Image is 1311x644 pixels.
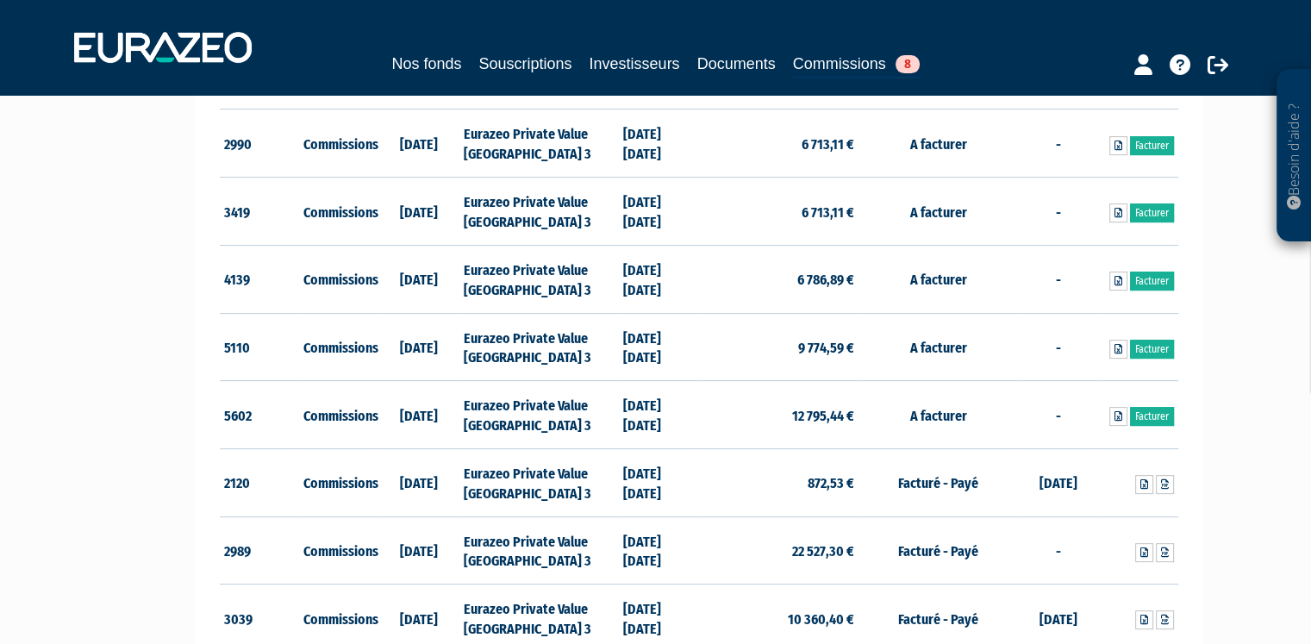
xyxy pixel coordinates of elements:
td: 5110 [220,313,300,381]
td: Eurazeo Private Value [GEOGRAPHIC_DATA] 3 [459,245,618,313]
td: [DATE] [DATE] [619,178,699,246]
td: 6 786,89 € [699,245,858,313]
td: Eurazeo Private Value [GEOGRAPHIC_DATA] 3 [459,109,618,178]
td: Commissions [299,448,379,516]
td: - [1018,381,1098,449]
td: - [1018,109,1098,178]
td: [DATE] [379,109,459,178]
td: 872,53 € [699,448,858,516]
td: Eurazeo Private Value [GEOGRAPHIC_DATA] 3 [459,448,618,516]
td: A facturer [858,245,1018,313]
td: [DATE] [1018,448,1098,516]
a: Facturer [1130,340,1174,359]
td: Eurazeo Private Value [GEOGRAPHIC_DATA] 3 [459,178,618,246]
td: [DATE] [DATE] [619,313,699,381]
td: 9 774,59 € [699,313,858,381]
a: Investisseurs [589,52,679,76]
td: Commissions [299,516,379,585]
a: Facturer [1130,272,1174,291]
td: [DATE] [DATE] [619,109,699,178]
td: 2990 [220,109,300,178]
td: 6 713,11 € [699,109,858,178]
p: Besoin d'aide ? [1284,78,1304,234]
td: [DATE] [DATE] [619,448,699,516]
a: Documents [697,52,776,76]
a: Facturer [1130,407,1174,426]
td: Facturé - Payé [858,448,1018,516]
td: A facturer [858,381,1018,449]
td: A facturer [858,109,1018,178]
td: Eurazeo Private Value [GEOGRAPHIC_DATA] 3 [459,313,618,381]
img: 1732889491-logotype_eurazeo_blanc_rvb.png [74,32,252,63]
span: 8 [896,55,920,73]
td: Facturé - Payé [858,516,1018,585]
td: Commissions [299,178,379,246]
td: 22 527,30 € [699,516,858,585]
td: - [1018,313,1098,381]
td: 2120 [220,448,300,516]
a: Nos fonds [391,52,461,76]
td: [DATE] [DATE] [619,381,699,449]
a: Commissions8 [793,52,920,78]
td: - [1018,516,1098,585]
td: Eurazeo Private Value [GEOGRAPHIC_DATA] 3 [459,516,618,585]
td: 5602 [220,381,300,449]
td: [DATE] [379,178,459,246]
td: Commissions [299,245,379,313]
a: Facturer [1130,203,1174,222]
td: [DATE] [379,381,459,449]
td: 2989 [220,516,300,585]
td: Commissions [299,381,379,449]
td: [DATE] [379,516,459,585]
td: [DATE] [379,448,459,516]
td: A facturer [858,313,1018,381]
td: [DATE] [DATE] [619,516,699,585]
td: 4139 [220,245,300,313]
td: 6 713,11 € [699,178,858,246]
td: - [1018,178,1098,246]
td: [DATE] [DATE] [619,245,699,313]
td: Eurazeo Private Value [GEOGRAPHIC_DATA] 3 [459,381,618,449]
td: 12 795,44 € [699,381,858,449]
td: A facturer [858,178,1018,246]
a: Souscriptions [478,52,571,76]
a: Facturer [1130,136,1174,155]
td: 3419 [220,178,300,246]
td: Commissions [299,109,379,178]
td: [DATE] [379,313,459,381]
td: Commissions [299,313,379,381]
td: [DATE] [379,245,459,313]
td: - [1018,245,1098,313]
